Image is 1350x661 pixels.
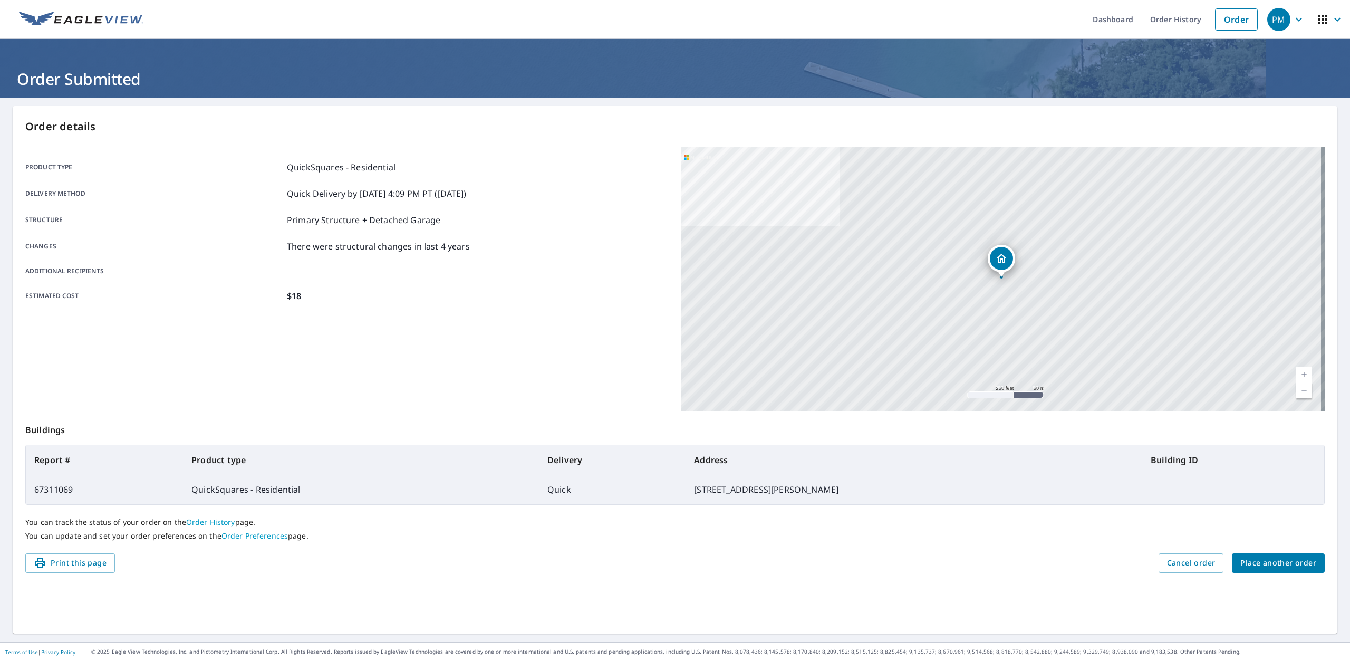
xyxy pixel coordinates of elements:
p: | [5,649,75,655]
span: Place another order [1240,557,1316,570]
span: Cancel order [1167,557,1216,570]
p: Changes [25,240,283,253]
p: Delivery method [25,187,283,200]
p: Order details [25,119,1325,135]
h1: Order Submitted [13,68,1337,90]
img: EV Logo [19,12,143,27]
th: Product type [183,445,539,475]
p: Quick Delivery by [DATE] 4:09 PM PT ([DATE]) [287,187,467,200]
p: You can track the status of your order on the page. [25,518,1325,527]
p: Product type [25,161,283,174]
th: Address [686,445,1142,475]
p: You can update and set your order preferences on the page. [25,531,1325,541]
a: Terms of Use [5,648,38,656]
a: Order Preferences [221,531,288,541]
a: Current Level 17, Zoom Out [1296,382,1312,398]
div: Dropped pin, building 1, Residential property, 8706 Dill Dr Sterling Heights, MI 48312 [988,245,1015,277]
p: Primary Structure + Detached Garage [287,214,440,226]
a: Current Level 17, Zoom In [1296,367,1312,382]
button: Place another order [1232,553,1325,573]
p: QuickSquares - Residential [287,161,396,174]
p: Additional recipients [25,266,283,276]
td: [STREET_ADDRESS][PERSON_NAME] [686,475,1142,504]
span: Print this page [34,557,107,570]
th: Building ID [1142,445,1324,475]
a: Privacy Policy [41,648,75,656]
button: Print this page [25,553,115,573]
p: There were structural changes in last 4 years [287,240,470,253]
button: Cancel order [1159,553,1224,573]
a: Order [1215,8,1258,31]
th: Delivery [539,445,686,475]
td: QuickSquares - Residential [183,475,539,504]
div: PM [1267,8,1290,31]
th: Report # [26,445,183,475]
p: Buildings [25,411,1325,445]
td: 67311069 [26,475,183,504]
p: Structure [25,214,283,226]
p: Estimated cost [25,290,283,302]
td: Quick [539,475,686,504]
p: © 2025 Eagle View Technologies, Inc. and Pictometry International Corp. All Rights Reserved. Repo... [91,648,1345,656]
p: $18 [287,290,301,302]
a: Order History [186,517,235,527]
